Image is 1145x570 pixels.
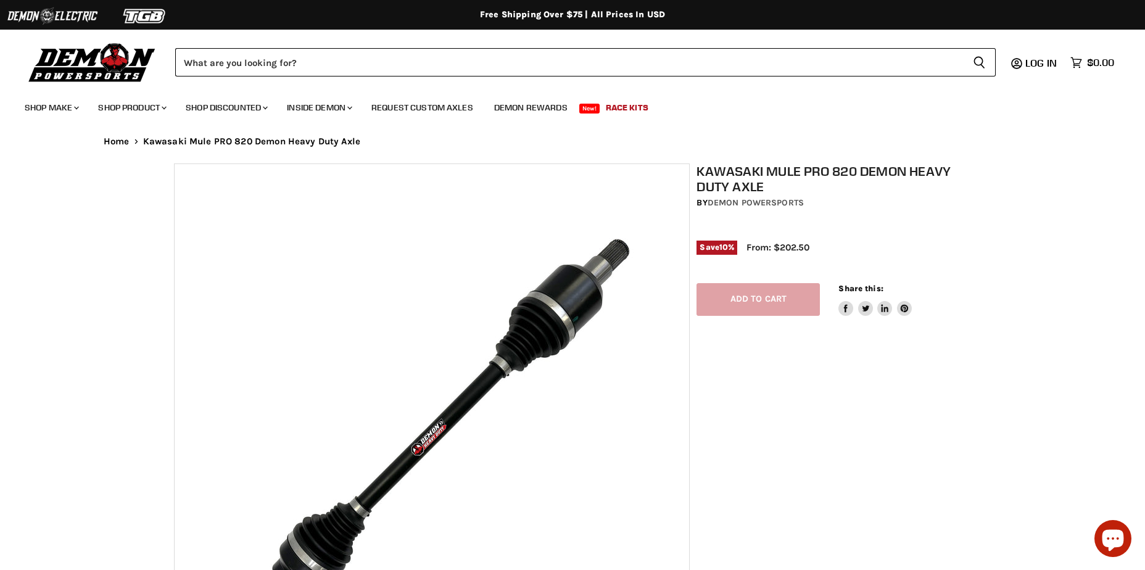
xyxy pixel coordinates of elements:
[708,197,804,208] a: Demon Powersports
[79,136,1066,147] nav: Breadcrumbs
[697,163,978,194] h1: Kawasaki Mule PRO 820 Demon Heavy Duty Axle
[697,241,737,254] span: Save %
[1087,57,1114,68] span: $0.00
[579,104,600,114] span: New!
[597,95,658,120] a: Race Kits
[99,4,191,28] img: TGB Logo 2
[719,242,728,252] span: 10
[15,95,86,120] a: Shop Make
[1020,57,1064,68] a: Log in
[838,283,912,316] aside: Share this:
[963,48,996,76] button: Search
[89,95,174,120] a: Shop Product
[1064,54,1120,72] a: $0.00
[6,4,99,28] img: Demon Electric Logo 2
[362,95,482,120] a: Request Custom Axles
[1025,57,1057,69] span: Log in
[79,9,1066,20] div: Free Shipping Over $75 | All Prices In USD
[104,136,130,147] a: Home
[175,48,996,76] form: Product
[143,136,360,147] span: Kawasaki Mule PRO 820 Demon Heavy Duty Axle
[697,196,978,210] div: by
[175,48,963,76] input: Search
[278,95,360,120] a: Inside Demon
[485,95,577,120] a: Demon Rewards
[838,284,883,293] span: Share this:
[25,40,160,84] img: Demon Powersports
[746,242,809,253] span: From: $202.50
[15,90,1111,120] ul: Main menu
[1091,520,1135,560] inbox-online-store-chat: Shopify online store chat
[176,95,275,120] a: Shop Discounted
